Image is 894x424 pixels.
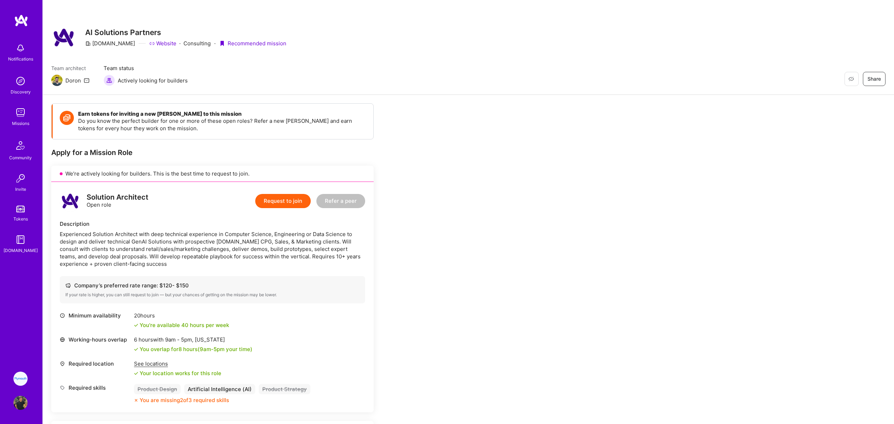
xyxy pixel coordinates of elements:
div: [DOMAIN_NAME] [4,247,38,254]
div: Apply for a Mission Role [51,148,374,157]
div: We’re actively looking for builders. This is the best time to request to join. [51,166,374,182]
a: Website [149,40,176,47]
i: icon Mail [84,78,89,83]
div: Your location works for this role [134,369,221,377]
div: Invite [15,185,26,193]
div: See locations [134,360,221,367]
div: Required location [60,360,130,367]
img: logo [14,14,28,27]
span: Team architect [51,64,89,72]
div: Experienced Solution Architect with deep technical experience in Computer Science, Engineering or... [60,230,365,268]
i: icon Check [134,347,138,351]
div: Description [60,220,365,228]
div: · [214,40,216,47]
div: If your rate is higher, you can still request to join — but your chances of getting on the missio... [65,292,360,298]
div: Working-hours overlap [60,336,130,343]
div: Open role [87,194,148,208]
div: Doron [65,77,81,84]
img: logo [60,190,81,212]
div: [DOMAIN_NAME] [85,40,135,47]
img: bell [13,41,28,55]
i: icon Location [60,361,65,366]
div: Solution Architect [87,194,148,201]
a: Plymouth: Fullstack developer to help build a global mobility platform [12,372,29,386]
div: Tokens [13,215,28,223]
div: You are missing 2 of 3 required skills [140,396,229,404]
i: icon PurpleRibbon [219,41,225,46]
div: Artificial Intelligence (AI) [184,384,255,394]
i: icon CloseOrange [134,398,138,402]
img: teamwork [13,105,28,120]
div: Product Strategy [259,384,310,394]
img: Company Logo [51,25,77,50]
div: Missions [12,120,29,127]
i: icon Cash [65,283,71,288]
div: Consulting [149,40,211,47]
div: Company’s preferred rate range: $ 120 - $ 150 [65,282,360,289]
i: icon Check [134,323,138,327]
span: 9am - 5pm [200,346,224,353]
span: Team status [104,64,188,72]
img: Community [12,137,29,154]
i: icon Check [134,371,138,376]
div: Product Design [134,384,181,394]
div: Minimum availability [60,312,130,319]
span: Actively looking for builders [118,77,188,84]
i: icon Tag [60,385,65,390]
a: User Avatar [12,396,29,410]
span: Share [867,75,881,82]
img: tokens [16,206,25,212]
div: Discovery [11,88,31,96]
h4: Earn tokens for inviting a new [PERSON_NAME] to this mission [78,111,366,117]
h3: AI Solutions Partners [85,28,286,37]
img: guide book [13,233,28,247]
img: Token icon [60,111,74,125]
i: icon CompanyGray [85,41,91,46]
img: discovery [13,74,28,88]
div: You overlap for 8 hours ( your time) [140,345,252,353]
div: Recommended mission [219,40,286,47]
img: Actively looking for builders [104,75,115,86]
div: · [179,40,181,47]
button: Refer a peer [316,194,365,208]
div: You're available 40 hours per week [134,321,229,329]
div: 6 hours with [US_STATE] [134,336,252,343]
img: User Avatar [13,396,28,410]
button: Share [863,72,886,86]
i: icon EyeClosed [848,76,854,82]
img: Team Architect [51,75,63,86]
i: icon World [60,337,65,342]
div: 20 hours [134,312,229,319]
i: icon Clock [60,313,65,318]
img: Invite [13,171,28,185]
div: Required skills [60,384,130,391]
button: Request to join [255,194,311,208]
div: Community [9,154,32,161]
div: Notifications [8,55,33,63]
p: Do you know the perfect builder for one or more of these open roles? Refer a new [PERSON_NAME] an... [78,117,366,132]
span: 9am - 5pm , [164,336,195,343]
img: Plymouth: Fullstack developer to help build a global mobility platform [13,372,28,386]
